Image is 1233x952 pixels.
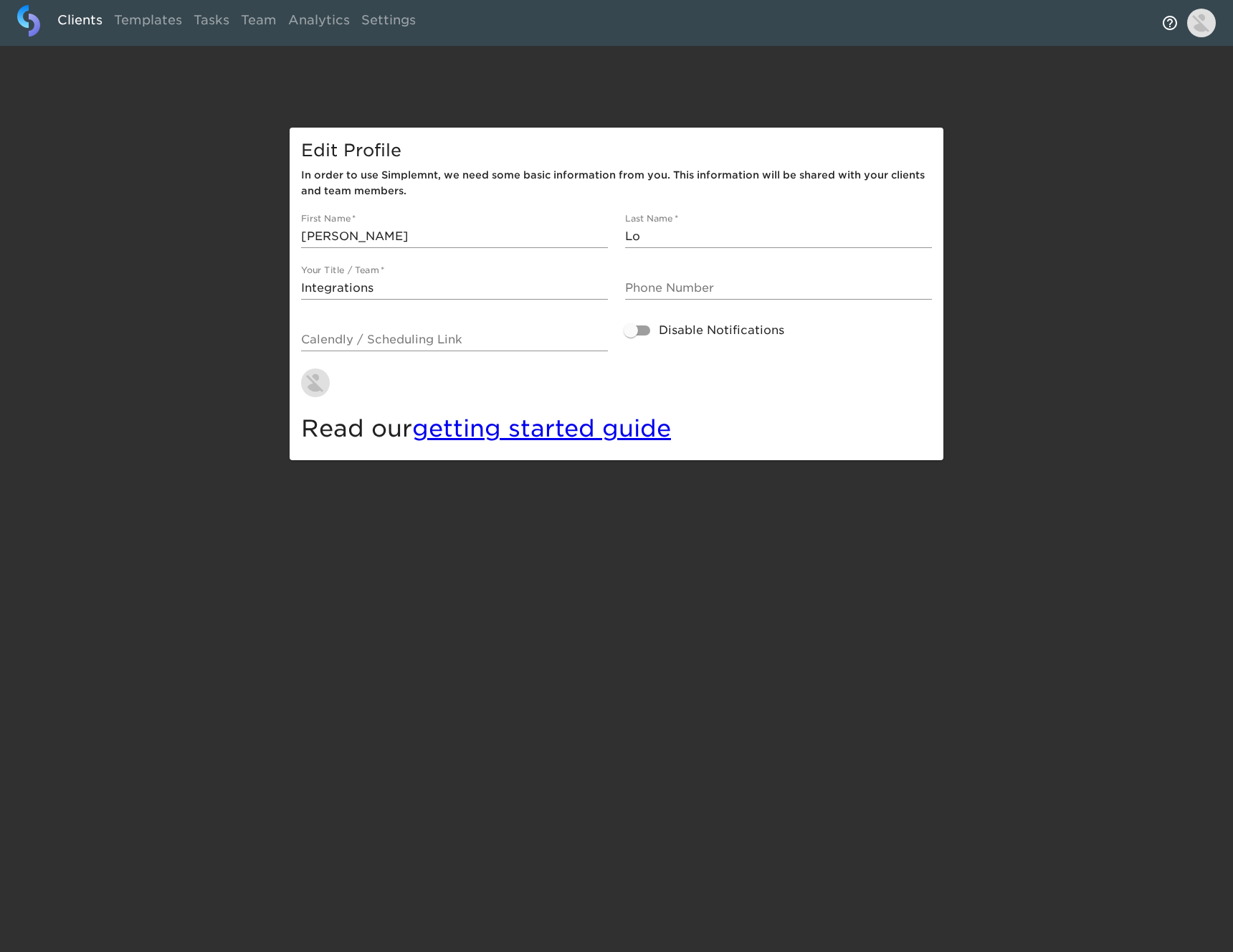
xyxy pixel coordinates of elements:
[17,5,40,37] img: logo
[625,214,678,223] label: Last Name
[235,5,282,40] a: Team
[301,168,932,199] h6: In order to use Simplemnt, we need some basic information from you. This information will be shar...
[301,266,384,275] label: Your Title / Team
[282,5,356,40] a: Analytics
[108,5,188,40] a: Templates
[659,322,784,339] span: Disable Notifications
[301,414,932,443] h4: Read our
[412,414,671,442] a: getting started guide
[188,5,235,40] a: Tasks
[1153,6,1187,40] button: notifications
[292,360,338,406] button: Change Profile Picture
[301,368,330,397] img: AAuE7mBAMVP-QLKT0UxcRMlKCJ_3wrhyfoDdiz0wNcS2
[52,5,108,40] a: Clients
[301,214,356,223] label: First Name
[356,5,422,40] a: Settings
[1187,9,1216,37] img: Profile
[301,139,932,162] h5: Edit Profile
